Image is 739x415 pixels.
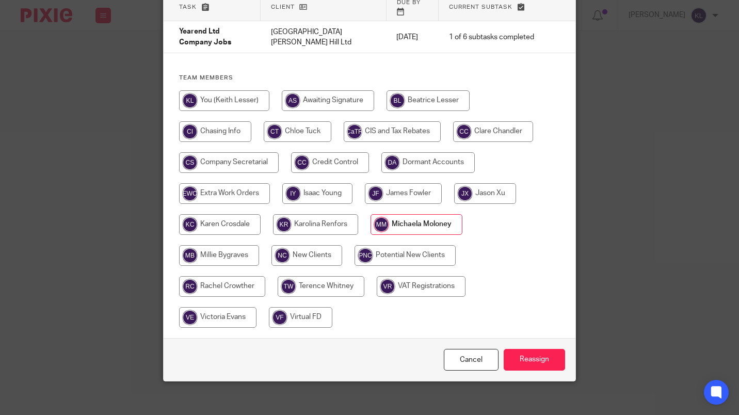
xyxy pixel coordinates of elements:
span: Client [271,4,295,10]
h4: Team members [179,74,560,82]
input: Reassign [504,349,565,371]
span: Task [179,4,197,10]
span: Yearend Ltd Company Jobs [179,28,231,46]
span: Current subtask [449,4,512,10]
p: [DATE] [396,32,428,42]
td: 1 of 6 subtasks completed [439,21,544,53]
a: Close this dialog window [444,349,499,371]
p: [GEOGRAPHIC_DATA][PERSON_NAME] Hill Ltd [271,27,376,48]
